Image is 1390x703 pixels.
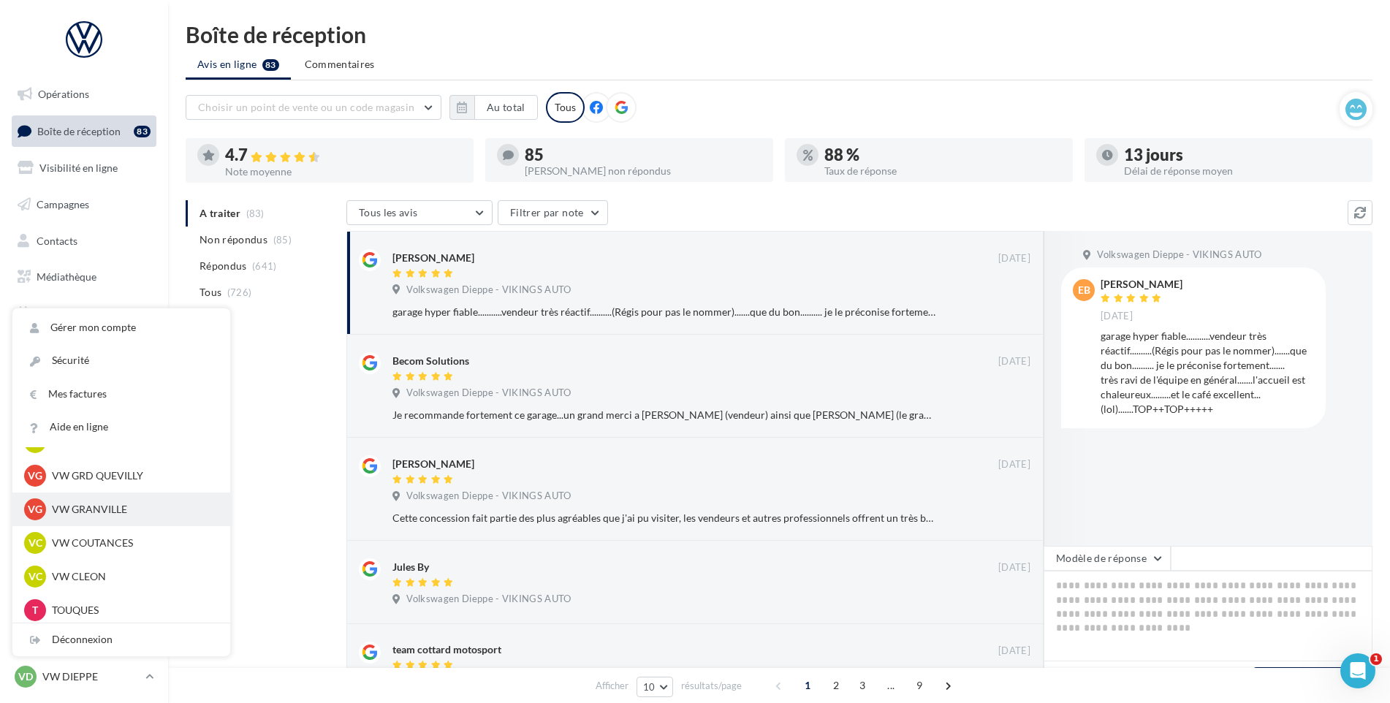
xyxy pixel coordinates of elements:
[392,354,469,368] div: Becom Solutions
[305,57,375,72] span: Commentaires
[12,663,156,691] a: VD VW DIEPPE
[1124,147,1361,163] div: 13 jours
[252,260,277,272] span: (641)
[9,262,159,292] a: Médiathèque
[392,305,935,319] div: garage hyper fiable...........vendeur très réactif..........(Régis pour pas le nommer).......que ...
[392,251,474,265] div: [PERSON_NAME]
[392,560,429,574] div: Jules By
[52,502,213,517] p: VW GRANVILLE
[28,502,42,517] span: VG
[29,536,42,550] span: VC
[9,298,159,329] a: Calendrier
[39,161,118,174] span: Visibilité en ligne
[12,344,230,377] a: Sécurité
[9,115,159,147] a: Boîte de réception83
[52,468,213,483] p: VW GRD QUEVILLY
[998,561,1030,574] span: [DATE]
[52,569,213,584] p: VW CLEON
[908,674,931,697] span: 9
[12,311,230,344] a: Gérer mon compte
[12,378,230,411] a: Mes factures
[28,468,42,483] span: VG
[406,593,571,606] span: Volkswagen Dieppe - VIKINGS AUTO
[225,147,462,164] div: 4.7
[824,147,1061,163] div: 88 %
[392,642,501,657] div: team cottard motosport
[449,95,538,120] button: Au total
[998,355,1030,368] span: [DATE]
[637,677,674,697] button: 10
[38,88,89,100] span: Opérations
[525,166,762,176] div: [PERSON_NAME] non répondus
[851,674,874,697] span: 3
[406,284,571,297] span: Volkswagen Dieppe - VIKINGS AUTO
[643,681,656,693] span: 10
[392,408,935,422] div: Je recommande fortement ce garage...un grand merci a [PERSON_NAME] (vendeur) ainsi que [PERSON_NA...
[9,189,159,220] a: Campagnes
[879,674,903,697] span: ...
[392,511,935,525] div: Cette concession fait partie des plus agréables que j'ai pu visiter, les vendeurs et autres profe...
[186,23,1372,45] div: Boîte de réception
[29,569,42,584] span: VC
[681,679,742,693] span: résultats/page
[37,307,86,319] span: Calendrier
[525,147,762,163] div: 85
[596,679,628,693] span: Afficher
[824,166,1061,176] div: Taux de réponse
[1370,653,1382,665] span: 1
[37,270,96,283] span: Médiathèque
[9,335,159,378] a: PLV et print personnalisable
[998,645,1030,658] span: [DATE]
[406,490,571,503] span: Volkswagen Dieppe - VIKINGS AUTO
[1101,329,1314,417] div: garage hyper fiable...........vendeur très réactif..........(Régis pour pas le nommer).......que ...
[37,124,121,137] span: Boîte de réception
[12,411,230,444] a: Aide en ligne
[52,536,213,550] p: VW COUTANCES
[18,669,33,684] span: VD
[37,234,77,246] span: Contacts
[406,387,571,400] span: Volkswagen Dieppe - VIKINGS AUTO
[186,95,441,120] button: Choisir un point de vente ou un code magasin
[12,623,230,656] div: Déconnexion
[824,674,848,697] span: 2
[9,226,159,256] a: Contacts
[9,79,159,110] a: Opérations
[200,259,247,273] span: Répondus
[37,198,89,210] span: Campagnes
[225,167,462,177] div: Note moyenne
[796,674,819,697] span: 1
[498,200,608,225] button: Filtrer par note
[392,457,474,471] div: [PERSON_NAME]
[9,153,159,183] a: Visibilité en ligne
[474,95,538,120] button: Au total
[1101,310,1133,323] span: [DATE]
[998,252,1030,265] span: [DATE]
[227,286,252,298] span: (726)
[1124,166,1361,176] div: Délai de réponse moyen
[359,206,418,218] span: Tous les avis
[1078,283,1090,297] span: EB
[200,232,267,247] span: Non répondus
[546,92,585,123] div: Tous
[273,234,292,246] span: (85)
[346,200,493,225] button: Tous les avis
[52,603,213,617] p: TOUQUES
[998,458,1030,471] span: [DATE]
[200,285,221,300] span: Tous
[1044,546,1171,571] button: Modèle de réponse
[42,669,140,684] p: VW DIEPPE
[32,603,38,617] span: T
[1097,248,1261,262] span: Volkswagen Dieppe - VIKINGS AUTO
[1340,653,1375,688] iframe: Intercom live chat
[1101,279,1182,289] div: [PERSON_NAME]
[9,383,159,426] a: Campagnes DataOnDemand
[198,101,414,113] span: Choisir un point de vente ou un code magasin
[134,126,151,137] div: 83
